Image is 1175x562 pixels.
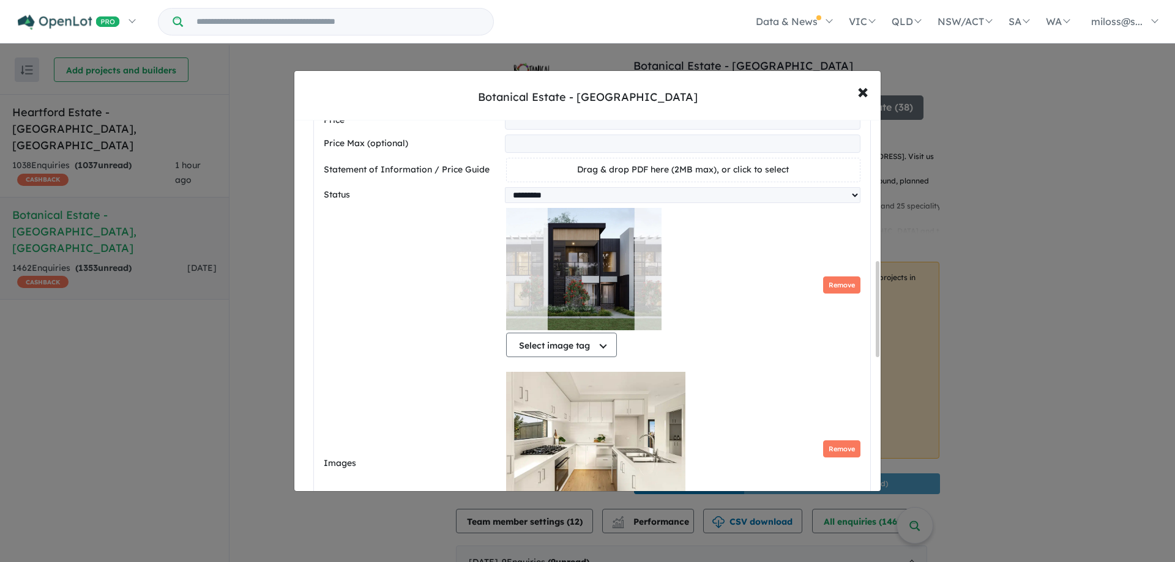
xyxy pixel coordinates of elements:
[324,456,501,471] label: Images
[823,440,860,458] button: Remove
[324,163,501,177] label: Statement of Information / Price Guide
[577,164,789,175] span: Drag & drop PDF here (2MB max), or click to select
[324,188,500,202] label: Status
[823,276,860,294] button: Remove
[18,15,120,30] img: Openlot PRO Logo White
[857,78,868,104] span: ×
[506,333,617,357] button: Select image tag
[478,89,698,105] div: Botanical Estate - [GEOGRAPHIC_DATA]
[506,372,685,494] img: Botanical Estate - Mickleham - Lot 2727
[324,136,500,151] label: Price Max (optional)
[506,208,662,330] img: Botanical Estate - Mickleham - Lot 2727
[324,113,500,128] label: Price
[1091,15,1143,28] span: miloss@s...
[185,9,491,35] input: Try estate name, suburb, builder or developer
